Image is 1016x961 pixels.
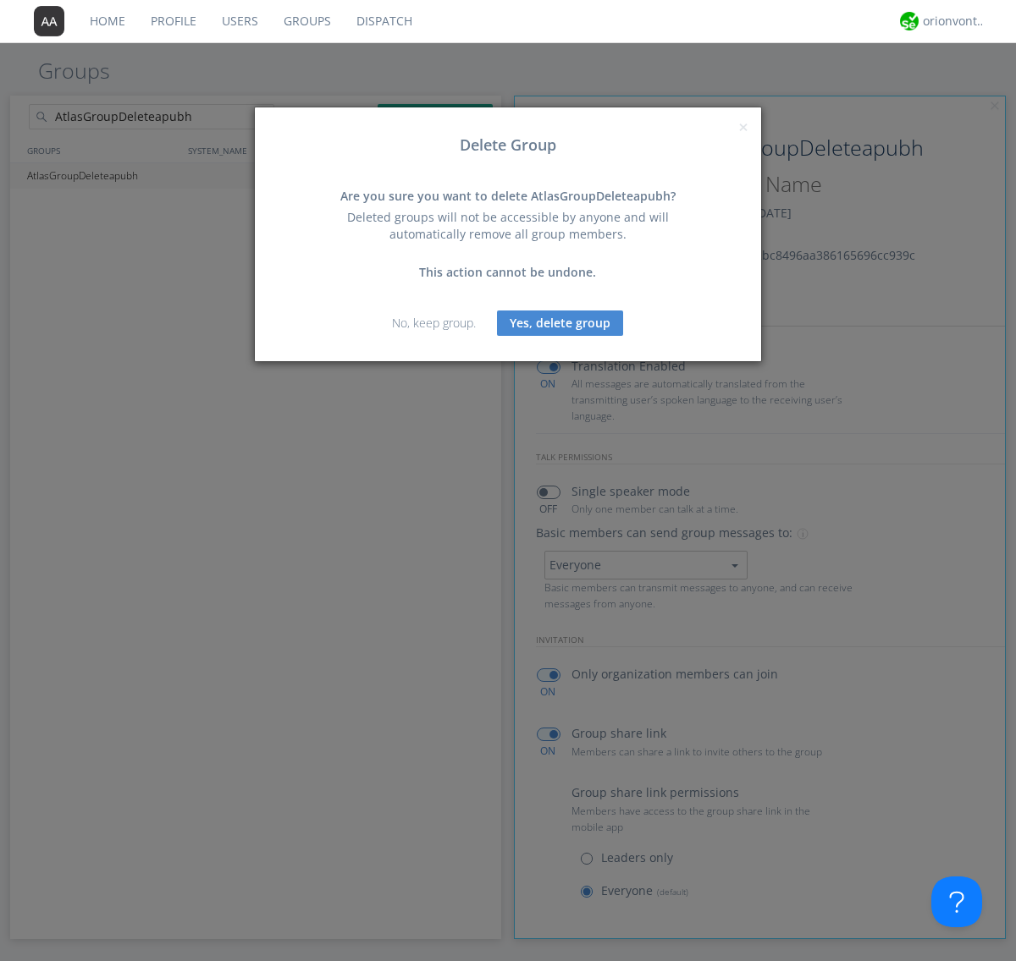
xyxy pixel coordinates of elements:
[268,137,748,154] h3: Delete Group
[326,209,690,243] div: Deleted groups will not be accessible by anyone and will automatically remove all group members.
[738,115,748,139] span: ×
[392,315,476,331] a: No, keep group.
[326,188,690,205] div: Are you sure you want to delete AtlasGroupDeleteapubh?
[900,12,919,30] img: 29d36aed6fa347d5a1537e7736e6aa13
[326,264,690,281] div: This action cannot be undone.
[497,310,623,336] button: Yes, delete group
[923,13,986,30] div: orionvontas+atlas+automation+org2
[34,6,64,36] img: 373638.png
